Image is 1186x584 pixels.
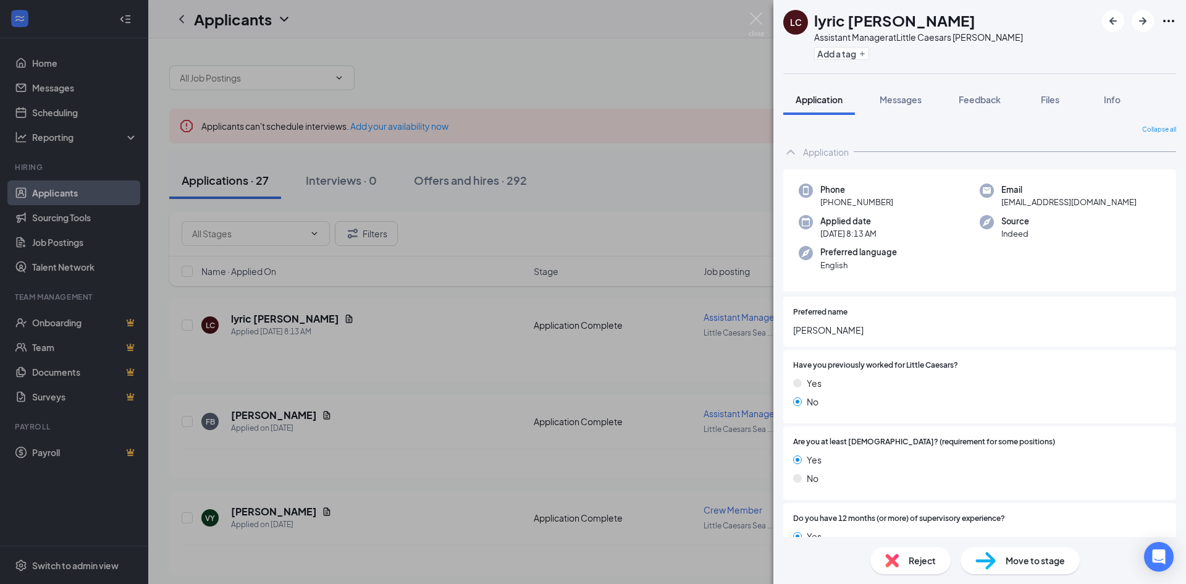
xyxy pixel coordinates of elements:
button: ArrowLeftNew [1102,10,1124,32]
span: Collapse all [1142,125,1176,135]
button: PlusAdd a tag [814,47,869,60]
span: No [807,472,818,485]
span: Yes [807,530,822,543]
div: Application [803,146,849,158]
span: [PHONE_NUMBER] [820,196,893,208]
svg: ArrowRight [1135,14,1150,28]
span: Application [796,94,843,105]
svg: Ellipses [1161,14,1176,28]
span: [PERSON_NAME] [793,323,1166,337]
span: [EMAIL_ADDRESS][DOMAIN_NAME] [1001,196,1137,208]
span: English [820,259,897,271]
span: Are you at least [DEMOGRAPHIC_DATA]? (requirement for some positions) [793,436,1055,448]
span: Email [1001,184,1137,196]
span: Phone [820,184,893,196]
div: Open Intercom Messenger [1144,542,1174,572]
span: Have you previously worked for Little Caesars? [793,360,958,371]
span: Applied date [820,215,877,227]
span: Files [1041,94,1059,105]
span: Indeed [1001,227,1029,240]
button: ArrowRight [1132,10,1154,32]
span: Preferred language [820,246,897,258]
span: Yes [807,453,822,467]
span: Do you have 12 months (or more) of supervisory experience? [793,513,1005,525]
span: Messages [880,94,922,105]
svg: Plus [859,50,866,57]
span: Yes [807,376,822,390]
span: Reject [909,554,936,567]
span: [DATE] 8:13 AM [820,227,877,240]
h1: lyric [PERSON_NAME] [814,10,975,31]
div: LC [790,16,802,28]
span: No [807,395,818,408]
span: Move to stage [1006,554,1065,567]
div: Assistant Manager at Little Caesars [PERSON_NAME] [814,31,1023,43]
span: Feedback [959,94,1001,105]
svg: ChevronUp [783,145,798,159]
span: Source [1001,215,1029,227]
span: Info [1104,94,1121,105]
span: Preferred name [793,307,847,318]
svg: ArrowLeftNew [1106,14,1121,28]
